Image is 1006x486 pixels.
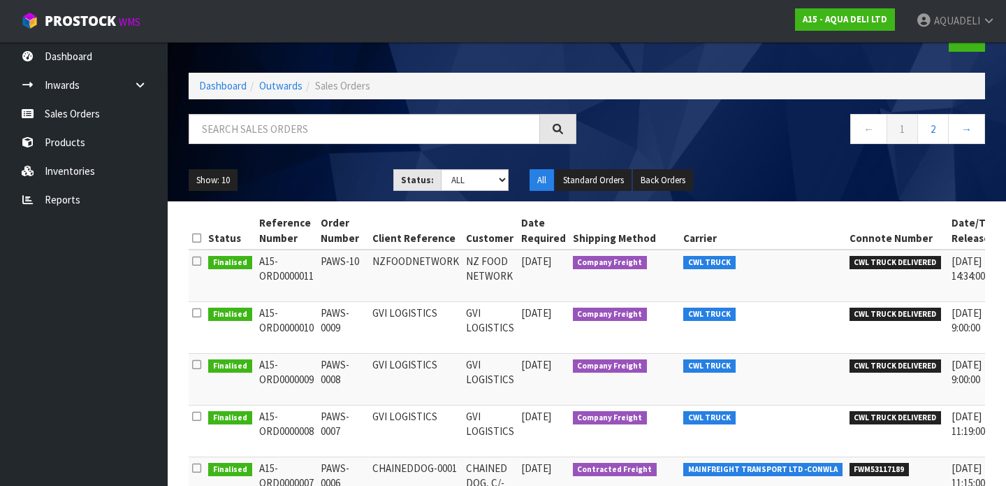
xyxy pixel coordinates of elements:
span: CWL TRUCK DELIVERED [850,359,942,373]
span: Sales Orders [315,79,370,92]
td: GVI LOGISTICS [369,354,462,406]
span: Finalised [208,256,252,270]
span: [DATE] [521,306,551,320]
span: [DATE] [521,410,551,423]
td: GVI LOGISTICS [369,302,462,354]
td: PAWS-10 [317,250,369,302]
a: Outwards [259,79,302,92]
button: Back Orders [633,169,693,192]
span: CWL TRUCK [683,308,736,322]
span: Company Freight [573,256,648,270]
th: Connote Number [846,212,949,250]
span: [DATE] [521,358,551,371]
a: Dashboard [199,79,247,92]
th: Status [205,212,256,250]
span: FWM53117189 [850,463,910,477]
span: Company Freight [573,308,648,322]
span: Finalised [208,463,252,477]
td: A15-ORD0000011 [256,250,317,302]
span: AQUADELI [934,14,980,27]
th: Order Number [317,212,369,250]
input: Search sales orders [189,114,540,144]
th: Date Required [518,212,569,250]
th: Carrier [680,212,846,250]
span: CWL TRUCK [683,359,736,373]
td: PAWS-0009 [317,302,369,354]
span: Company Freight [573,359,648,373]
td: A15-ORD0000008 [256,406,317,457]
span: Finalised [208,411,252,425]
span: [DATE] 9:00:00 [952,306,982,334]
span: [DATE] [521,255,551,268]
td: NZFOODNETWORK [369,250,462,302]
span: Company Freight [573,411,648,425]
span: ProStock [45,12,116,30]
span: CWL TRUCK DELIVERED [850,256,942,270]
td: GVI LOGISTICS [369,406,462,457]
td: PAWS-0007 [317,406,369,457]
span: Finalised [208,308,252,322]
span: MAINFREIGHT TRANSPORT LTD -CONWLA [683,463,843,477]
span: Finalised [208,359,252,373]
td: A15-ORD0000009 [256,354,317,406]
strong: Status: [401,174,434,186]
strong: A15 - AQUA DELI LTD [803,13,887,25]
td: GVI LOGISTICS [462,406,518,457]
small: WMS [119,15,140,29]
th: Shipping Method [569,212,680,250]
span: [DATE] 11:19:00 [952,410,985,438]
a: 2 [917,114,949,144]
span: Contracted Freight [573,463,657,477]
span: CWL TRUCK DELIVERED [850,411,942,425]
span: [DATE] [521,462,551,475]
th: Client Reference [369,212,462,250]
span: CWL TRUCK DELIVERED [850,308,942,322]
span: CWL TRUCK [683,256,736,270]
td: PAWS-0008 [317,354,369,406]
button: Standard Orders [555,169,632,192]
span: CWL TRUCK [683,411,736,425]
nav: Page navigation [597,114,985,148]
button: Show: 10 [189,169,238,192]
td: A15-ORD0000010 [256,302,317,354]
td: GVI LOGISTICS [462,302,518,354]
a: 1 [887,114,918,144]
th: Customer [462,212,518,250]
th: Reference Number [256,212,317,250]
img: cube-alt.png [21,12,38,29]
span: [DATE] 9:00:00 [952,358,982,386]
td: GVI LOGISTICS [462,354,518,406]
a: ← [850,114,887,144]
a: → [948,114,985,144]
button: All [530,169,554,192]
td: NZ FOOD NETWORK [462,250,518,302]
span: [DATE] 14:34:00 [952,255,985,283]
